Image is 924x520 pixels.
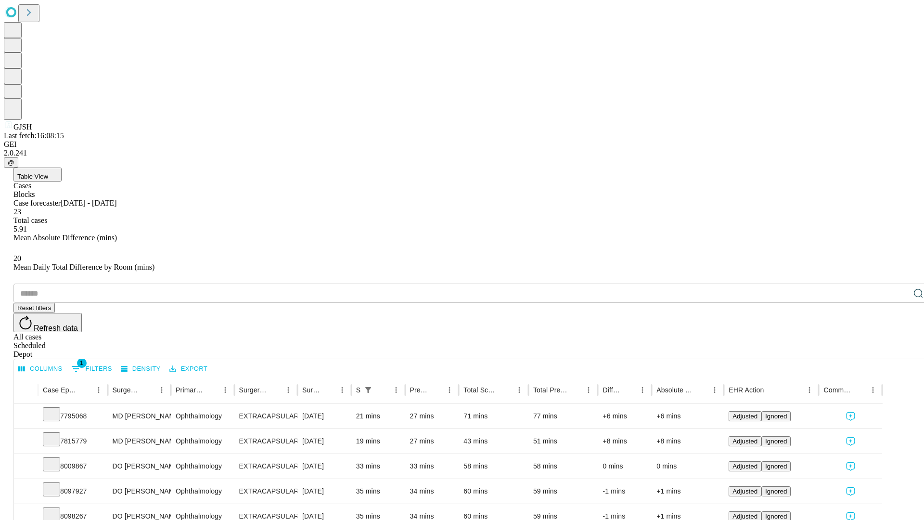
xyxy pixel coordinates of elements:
[761,461,791,471] button: Ignored
[8,159,14,166] span: @
[463,429,524,454] div: 43 mins
[533,404,593,429] div: 77 mins
[118,362,163,377] button: Density
[113,404,166,429] div: MD [PERSON_NAME]
[356,386,360,394] div: Scheduled In Room Duration
[656,386,693,394] div: Absolute Difference
[656,454,719,479] div: 0 mins
[603,386,621,394] div: Difference
[113,386,141,394] div: Surgeon Name
[356,454,400,479] div: 33 mins
[239,479,293,504] div: EXTRACAPSULAR CATARACT REMOVAL WITH [MEDICAL_DATA]
[176,429,229,454] div: Ophthalmology
[13,234,117,242] span: Mean Absolute Difference (mins)
[356,429,400,454] div: 19 mins
[155,383,168,397] button: Menu
[410,454,454,479] div: 33 mins
[389,383,403,397] button: Menu
[603,479,647,504] div: -1 mins
[463,454,524,479] div: 58 mins
[866,383,880,397] button: Menu
[167,362,210,377] button: Export
[533,479,593,504] div: 59 mins
[69,361,115,377] button: Show filters
[17,173,48,180] span: Table View
[603,404,647,429] div: +6 mins
[13,225,27,233] span: 5.91
[43,479,103,504] div: 8097927
[141,383,155,397] button: Sort
[533,454,593,479] div: 58 mins
[732,488,757,495] span: Adjusted
[268,383,282,397] button: Sort
[113,429,166,454] div: MD [PERSON_NAME]
[636,383,649,397] button: Menu
[113,454,166,479] div: DO [PERSON_NAME]
[765,383,778,397] button: Sort
[239,386,267,394] div: Surgery Name
[239,404,293,429] div: EXTRACAPSULAR CATARACT REMOVAL WITH [MEDICAL_DATA]
[765,438,787,445] span: Ignored
[43,454,103,479] div: 8009867
[239,454,293,479] div: EXTRACAPSULAR CATARACT REMOVAL WITH [MEDICAL_DATA]
[92,383,105,397] button: Menu
[34,324,78,332] span: Refresh data
[302,386,321,394] div: Surgery Date
[729,461,761,471] button: Adjusted
[765,488,787,495] span: Ignored
[694,383,708,397] button: Sort
[13,123,32,131] span: GJSH
[16,362,65,377] button: Select columns
[732,438,757,445] span: Adjusted
[410,386,429,394] div: Predicted In Room Duration
[176,479,229,504] div: Ophthalmology
[4,131,64,140] span: Last fetch: 16:08:15
[13,199,61,207] span: Case forecaster
[463,386,498,394] div: Total Scheduled Duration
[4,149,920,157] div: 2.0.241
[19,433,33,450] button: Expand
[17,304,51,312] span: Reset filters
[765,463,787,470] span: Ignored
[302,479,346,504] div: [DATE]
[176,386,204,394] div: Primary Service
[853,383,866,397] button: Sort
[568,383,582,397] button: Sort
[708,383,721,397] button: Menu
[410,404,454,429] div: 27 mins
[761,486,791,496] button: Ignored
[761,436,791,446] button: Ignored
[61,199,116,207] span: [DATE] - [DATE]
[622,383,636,397] button: Sort
[499,383,513,397] button: Sort
[761,411,791,421] button: Ignored
[603,429,647,454] div: +8 mins
[582,383,595,397] button: Menu
[410,479,454,504] div: 34 mins
[823,386,851,394] div: Comments
[302,404,346,429] div: [DATE]
[218,383,232,397] button: Menu
[729,411,761,421] button: Adjusted
[533,386,568,394] div: Total Predicted Duration
[282,383,295,397] button: Menu
[19,483,33,500] button: Expand
[176,404,229,429] div: Ophthalmology
[13,254,21,262] span: 20
[656,429,719,454] div: +8 mins
[335,383,349,397] button: Menu
[176,454,229,479] div: Ophthalmology
[443,383,456,397] button: Menu
[13,313,82,332] button: Refresh data
[361,383,375,397] div: 1 active filter
[4,140,920,149] div: GEI
[732,513,757,520] span: Adjusted
[429,383,443,397] button: Sort
[322,383,335,397] button: Sort
[513,383,526,397] button: Menu
[803,383,816,397] button: Menu
[13,208,21,216] span: 23
[729,386,764,394] div: EHR Action
[732,463,757,470] span: Adjusted
[77,358,87,368] span: 1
